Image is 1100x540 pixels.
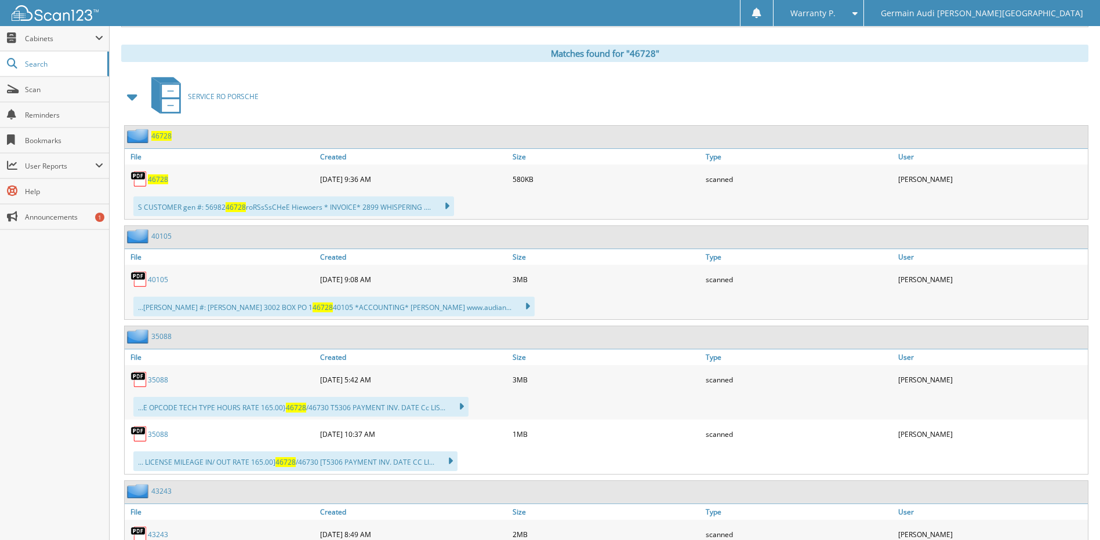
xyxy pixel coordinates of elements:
[510,149,702,165] a: Size
[317,249,510,265] a: Created
[703,149,895,165] a: Type
[125,349,317,365] a: File
[895,268,1088,291] div: [PERSON_NAME]
[151,131,172,141] a: 46728
[895,249,1088,265] a: User
[510,349,702,365] a: Size
[510,422,702,446] div: 1MB
[317,368,510,391] div: [DATE] 5:42 AM
[510,368,702,391] div: 3MB
[25,34,95,43] span: Cabinets
[25,212,103,222] span: Announcements
[151,331,172,341] a: 35088
[881,10,1083,17] span: Germain Audi [PERSON_NAME][GEOGRAPHIC_DATA]
[127,229,151,243] img: folder2.png
[703,349,895,365] a: Type
[317,349,510,365] a: Created
[188,92,259,101] span: SERVICE RO PORSCHE
[317,422,510,446] div: [DATE] 10:37 AM
[703,249,895,265] a: Type
[151,231,172,241] a: 40105
[510,504,702,520] a: Size
[510,249,702,265] a: Size
[95,213,104,222] div: 1
[144,74,259,119] a: SERVICE RO PORSCHE
[703,422,895,446] div: scanned
[317,504,510,520] a: Created
[127,329,151,344] img: folder2.png
[148,174,168,184] a: 46728
[133,397,469,417] div: ...E OPCODE TECH TYPE HOURS RATE 165.00} /46730 T5306 PAYMENT INV. DATE Cc LIS...
[895,368,1088,391] div: [PERSON_NAME]
[317,167,510,191] div: [DATE] 9:36 AM
[313,302,333,312] span: 46728
[317,149,510,165] a: Created
[25,161,95,171] span: User Reports
[127,484,151,498] img: folder2.png
[895,504,1088,520] a: User
[125,504,317,520] a: File
[148,275,168,284] a: 40105
[226,202,246,212] span: 46728
[510,167,702,191] div: 580KB
[121,45,1088,62] div: Matches found for "46728"
[125,249,317,265] a: File
[133,297,535,316] div: ...[PERSON_NAME] #: [PERSON_NAME] 3002 BOX PO 1 40105 *ACCOUNTING* [PERSON_NAME] www.audian...
[25,187,103,196] span: Help
[151,486,172,496] a: 43243
[703,368,895,391] div: scanned
[510,268,702,291] div: 3MB
[130,371,148,388] img: PDF.png
[25,136,103,145] span: Bookmarks
[895,349,1088,365] a: User
[25,59,101,69] span: Search
[148,429,168,439] a: 35088
[317,268,510,291] div: [DATE] 9:08 AM
[275,457,296,467] span: 46728
[895,149,1088,165] a: User
[286,403,306,413] span: 46728
[895,422,1088,446] div: [PERSON_NAME]
[148,530,168,539] a: 43243
[125,149,317,165] a: File
[703,268,895,291] div: scanned
[25,110,103,120] span: Reminders
[127,129,151,143] img: folder2.png
[790,10,836,17] span: Warranty P.
[703,167,895,191] div: scanned
[895,167,1088,191] div: [PERSON_NAME]
[148,375,168,385] a: 35088
[25,85,103,94] span: Scan
[130,425,148,443] img: PDF.png
[130,271,148,288] img: PDF.png
[130,170,148,188] img: PDF.png
[12,5,99,21] img: scan123-logo-white.svg
[133,451,458,471] div: ... LICENSE MILEAGE IN/ OUT RATE 165.00] /46730 [T5306 PAYMENT INV. DATE CC LI...
[703,504,895,520] a: Type
[133,196,454,216] div: S CUSTOMER gen #: 56982 roRSsSsCHeE Hiewoers * INVOICE* 2899 WHISPERING ....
